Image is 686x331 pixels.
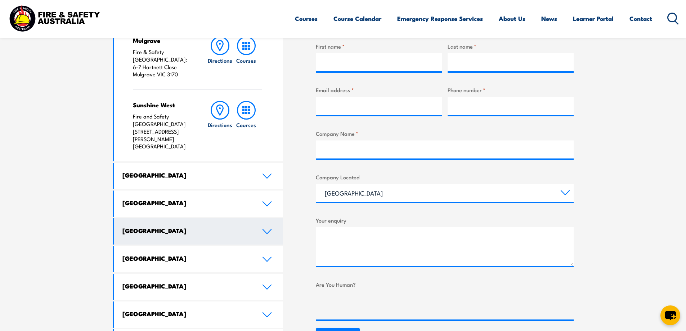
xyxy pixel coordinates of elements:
a: News [541,9,557,28]
a: Directions [207,101,233,150]
h4: [GEOGRAPHIC_DATA] [122,227,251,234]
a: Learner Portal [573,9,614,28]
label: Email address [316,86,442,94]
a: [GEOGRAPHIC_DATA] [114,163,283,189]
label: Company Name [316,129,574,138]
iframe: reCAPTCHA [316,291,425,319]
a: [GEOGRAPHIC_DATA] [114,218,283,245]
h4: [GEOGRAPHIC_DATA] [122,282,251,290]
a: [GEOGRAPHIC_DATA] [114,191,283,217]
a: Course Calendar [333,9,381,28]
h4: Sunshine West [133,101,193,109]
p: Fire and Safety [GEOGRAPHIC_DATA] [STREET_ADDRESS][PERSON_NAME] [GEOGRAPHIC_DATA] [133,113,193,150]
label: Are You Human? [316,280,574,288]
a: Courses [233,36,259,78]
h6: Directions [208,121,232,129]
a: Courses [295,9,318,28]
button: chat-button [660,305,680,325]
label: Phone number [448,86,574,94]
h4: [GEOGRAPHIC_DATA] [122,171,251,179]
h4: [GEOGRAPHIC_DATA] [122,254,251,262]
h6: Directions [208,57,232,64]
a: [GEOGRAPHIC_DATA] [114,246,283,272]
h4: Mulgrave [133,36,193,44]
a: Directions [207,36,233,78]
label: First name [316,42,442,50]
a: Emergency Response Services [397,9,483,28]
h6: Courses [236,57,256,64]
p: Fire & Safety [GEOGRAPHIC_DATA]: 6-7 Hartnett Close Mulgrave VIC 3170 [133,48,193,78]
label: Your enquiry [316,216,574,224]
h4: [GEOGRAPHIC_DATA] [122,310,251,318]
a: Courses [233,101,259,150]
a: [GEOGRAPHIC_DATA] [114,274,283,300]
label: Last name [448,42,574,50]
a: About Us [499,9,525,28]
h4: [GEOGRAPHIC_DATA] [122,199,251,207]
a: Contact [629,9,652,28]
h6: Courses [236,121,256,129]
a: [GEOGRAPHIC_DATA] [114,301,283,328]
label: Company Located [316,173,574,181]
